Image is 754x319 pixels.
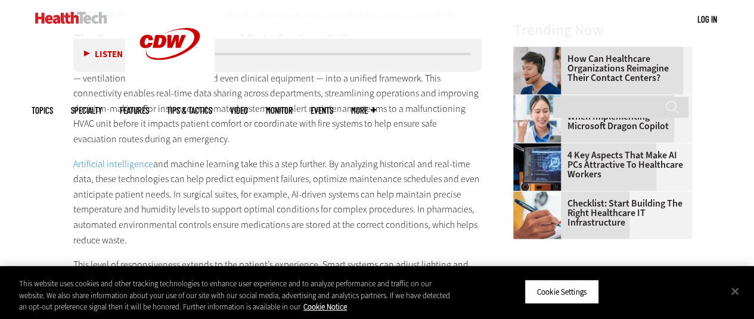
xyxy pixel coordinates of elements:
a: Person with a clipboard checking a list [513,192,567,201]
a: Log in [697,14,717,24]
div: This website uses cookies and other tracking technologies to enhance user experience and to analy... [19,278,452,313]
a: More information about your privacy [303,302,347,312]
span: Specialty [71,106,102,115]
a: 4 Key Aspects That Make AI PCs Attractive to Healthcare Workers [513,151,685,179]
a: CDW [125,79,215,91]
button: Close [722,278,748,304]
a: Events [311,106,333,115]
a: MonITor [266,106,293,115]
a: Helpful Tips for Hospitals When Implementing Microsoft Dragon Copilot [513,102,685,131]
a: Doctor using phone to dictate to tablet [513,95,567,105]
a: Video [230,106,248,115]
img: Desktop monitor with brain AI concept [513,143,561,191]
button: Cookie Settings [525,279,599,304]
a: Checklist: Start Building the Right Healthcare IT Infrastructure [513,199,685,227]
a: Tips & Tactics [167,106,212,115]
span: More [351,106,376,115]
p: This level of responsiveness extends to the patient’s experience. Smart systems can adjust lighti... [73,257,482,318]
a: Artificial intelligence [73,158,153,170]
img: Person with a clipboard checking a list [513,192,561,239]
img: Doctor using phone to dictate to tablet [513,95,561,143]
img: Home [35,12,107,24]
div: User menu [697,13,717,26]
p: and machine learning take this a step further. By analyzing historical and real-time data, these ... [73,157,482,248]
a: Features [120,106,149,115]
span: Topics [32,106,53,115]
a: Desktop monitor with brain AI concept [513,143,567,153]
